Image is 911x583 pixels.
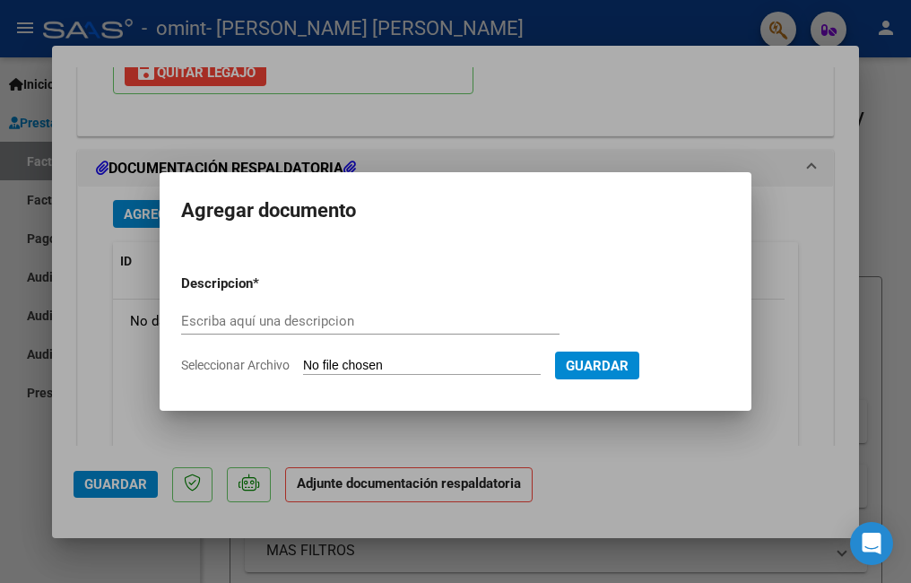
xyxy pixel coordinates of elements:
[181,274,346,294] p: Descripcion
[181,194,730,228] h2: Agregar documento
[566,358,629,374] span: Guardar
[850,522,893,565] div: Open Intercom Messenger
[555,352,639,379] button: Guardar
[181,358,290,372] span: Seleccionar Archivo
